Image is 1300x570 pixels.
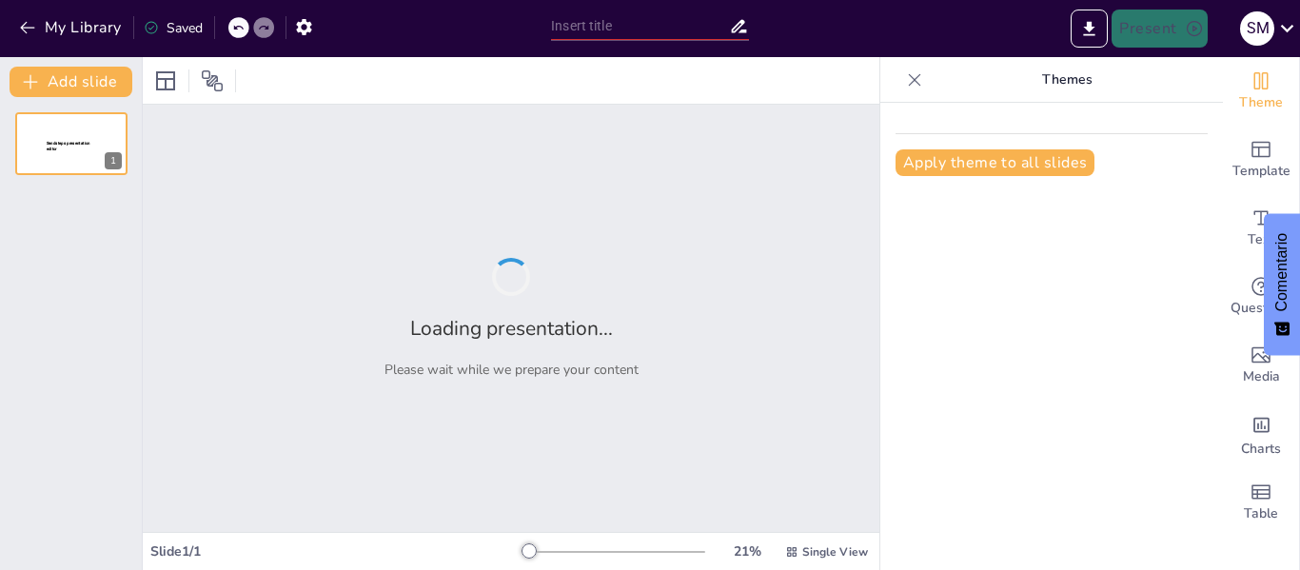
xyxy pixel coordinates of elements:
[15,112,128,175] div: 1
[551,12,729,40] input: Insert title
[1223,57,1299,126] div: Change the overall theme
[410,315,613,342] h2: Loading presentation...
[930,57,1204,103] p: Themes
[1273,233,1290,312] font: Comentario
[1071,10,1108,48] button: Export to PowerPoint
[1223,400,1299,468] div: Add charts and graphs
[896,149,1094,176] button: Apply theme to all slides
[10,67,132,97] button: Add slide
[47,141,90,151] span: Sendsteps presentation editor
[384,361,639,379] p: Please wait while we prepare your content
[1223,468,1299,537] div: Add a table
[144,19,203,37] div: Saved
[150,542,522,560] div: Slide 1 / 1
[1231,298,1292,319] span: Questions
[1239,92,1283,113] span: Theme
[1223,263,1299,331] div: Get real-time input from your audience
[1244,503,1278,524] span: Table
[105,152,122,169] div: 1
[1248,229,1274,250] span: Text
[1232,161,1290,182] span: Template
[724,542,770,560] div: 21 %
[1240,11,1274,46] div: S M
[802,544,868,560] span: Single View
[14,12,129,43] button: My Library
[150,66,181,96] div: Layout
[1264,214,1300,356] button: Comentarios - Mostrar encuesta
[201,69,224,92] span: Position
[1112,10,1207,48] button: Present
[1223,194,1299,263] div: Add text boxes
[1223,331,1299,400] div: Add images, graphics, shapes or video
[1223,126,1299,194] div: Add ready made slides
[1240,10,1274,48] button: S M
[1243,366,1280,387] span: Media
[1241,439,1281,460] span: Charts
